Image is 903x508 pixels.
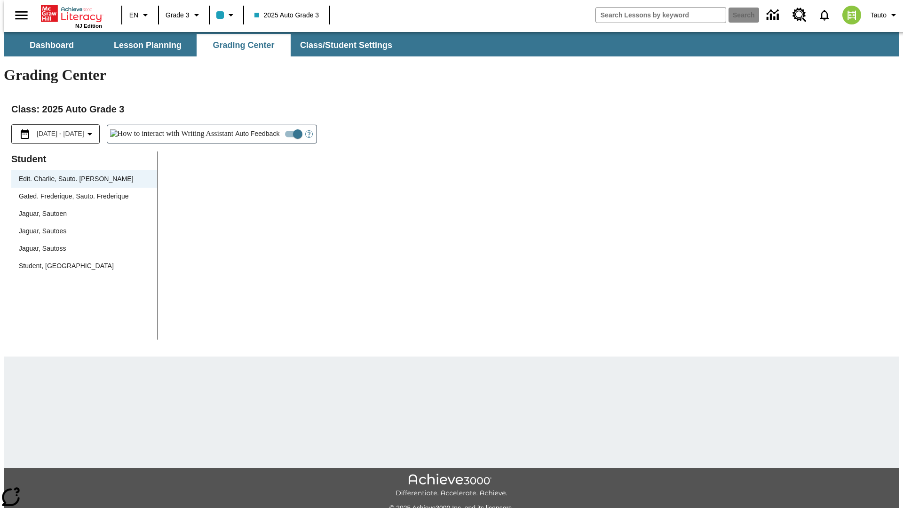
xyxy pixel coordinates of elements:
div: Student, [GEOGRAPHIC_DATA] [19,261,114,271]
button: Class/Student Settings [293,34,400,56]
span: 2025 Auto Grade 3 [254,10,319,20]
button: Dashboard [5,34,99,56]
span: Grading Center [213,40,274,51]
div: Gated. Frederique, Sauto. Frederique [11,188,157,205]
img: Achieve3000 Differentiate Accelerate Achieve [396,474,507,498]
div: SubNavbar [4,32,899,56]
span: NJ Edition [75,23,102,29]
span: Grade 3 [166,10,190,20]
div: Edit. Charlie, Sauto. [PERSON_NAME] [11,170,157,188]
input: search field [596,8,726,23]
div: Home [41,3,102,29]
div: Jaguar, Sautoen [19,209,67,219]
span: Dashboard [30,40,74,51]
img: avatar image [842,6,861,24]
span: Auto Feedback [235,129,279,139]
button: Select the date range menu item [16,128,95,140]
div: Student, [GEOGRAPHIC_DATA] [11,257,157,275]
button: Open Help for Writing Assistant [301,125,317,143]
button: Language: EN, Select a language [125,7,155,24]
div: SubNavbar [4,34,401,56]
button: Grading Center [197,34,291,56]
div: Jaguar, Sautoes [11,222,157,240]
a: Resource Center, Will open in new tab [787,2,812,28]
span: EN [129,10,138,20]
span: [DATE] - [DATE] [37,129,84,139]
div: Edit. Charlie, Sauto. [PERSON_NAME] [19,174,134,184]
a: Data Center [761,2,787,28]
p: Student [11,151,157,167]
button: Grade: Grade 3, Select a grade [162,7,206,24]
div: Jaguar, Sautoss [19,244,66,254]
span: Class/Student Settings [300,40,392,51]
h2: Class : 2025 Auto Grade 3 [11,102,892,117]
button: Profile/Settings [867,7,903,24]
button: Select a new avatar [837,3,867,27]
div: Jaguar, Sautoss [11,240,157,257]
img: How to interact with Writing Assistant [110,129,234,139]
h1: Grading Center [4,66,899,84]
svg: Collapse Date Range Filter [84,128,95,140]
a: Home [41,4,102,23]
div: Gated. Frederique, Sauto. Frederique [19,191,128,201]
span: Lesson Planning [114,40,182,51]
a: Notifications [812,3,837,27]
div: Jaguar, Sautoes [19,226,66,236]
button: Class color is light blue. Change class color [213,7,240,24]
div: Jaguar, Sautoen [11,205,157,222]
span: Tauto [871,10,887,20]
button: Lesson Planning [101,34,195,56]
button: Open side menu [8,1,35,29]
